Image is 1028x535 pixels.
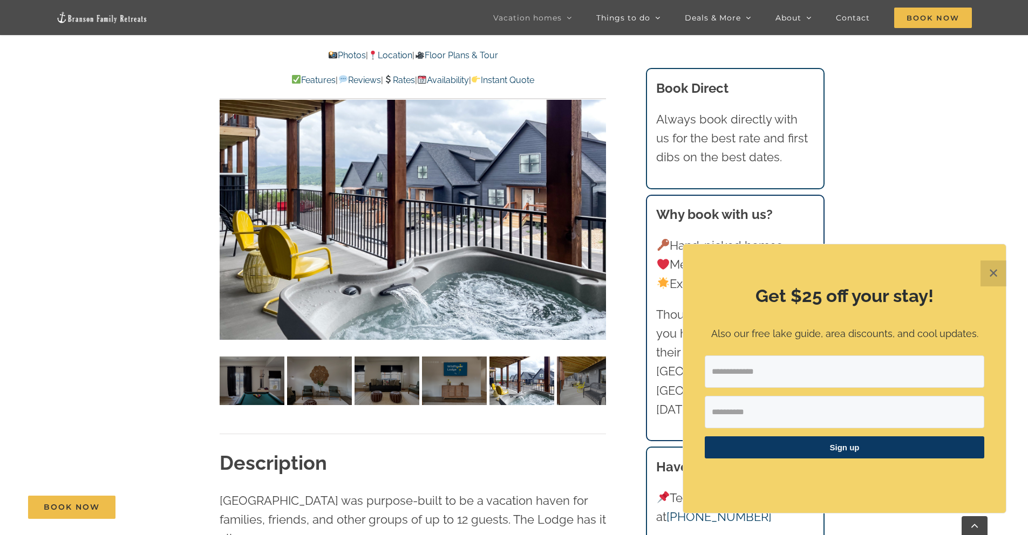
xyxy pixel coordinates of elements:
[596,14,650,22] span: Things to do
[705,284,984,308] h2: Get $25 off your stay!
[775,14,801,22] span: About
[287,356,352,405] img: 08-Wildflower-Lodge-at-Table-Rock-Lake-Branson-Family-Retreats-vacation-home-rental-1120-scaled.j...
[705,436,984,458] button: Sign up
[416,51,424,59] img: 🎥
[685,14,741,22] span: Deals & More
[328,50,366,60] a: Photos
[493,14,562,22] span: Vacation homes
[338,75,380,85] a: Reviews
[28,496,115,519] a: Book Now
[656,205,814,224] h3: Why book with us?
[705,326,984,342] p: Also our free lake guide, area discounts, and cool updates.
[657,277,669,289] img: 🌟
[292,75,301,84] img: ✅
[369,51,377,59] img: 📍
[220,73,606,87] p: | | | |
[471,75,534,85] a: Instant Quote
[489,356,554,405] img: 09-Wildflower-Lodge-lake-view-vacation-rental-1121-scaled.jpg-nggid041312-ngg0dyn-120x90-00f0w010...
[657,239,669,251] img: 🔑
[368,50,412,60] a: Location
[383,75,415,85] a: Rates
[705,396,984,428] input: First Name
[656,80,729,96] b: Book Direct
[657,491,669,503] img: 📌
[339,75,348,84] img: 💬
[414,50,498,60] a: Floor Plans & Tour
[657,258,669,270] img: ❤️
[656,110,814,167] p: Always book directly with us for the best rate and first dibs on the best dates.
[836,14,870,22] span: Contact
[44,503,100,512] span: Book Now
[220,356,284,405] img: 08-Wildflower-Lodge-at-Table-Rock-Lake-Branson-Family-Retreats-vacation-home-rental-1107-scaled.j...
[656,236,814,293] p: Hand-picked homes Memorable vacations Exceptional experience
[557,356,622,405] img: 09-Wildflower-Lodge-lake-view-vacation-rental-1122-scaled.jpg-nggid041313-ngg0dyn-120x90-00f0w010...
[329,51,337,59] img: 📸
[656,459,763,475] strong: Have a question?
[705,472,984,483] p: ​
[472,75,480,84] img: 👉
[705,355,984,388] input: Email Address
[417,75,469,85] a: Availability
[418,75,426,84] img: 📆
[355,356,419,405] img: 08-Wildflower-Lodge-at-Table-Rock-Lake-Branson-Family-Retreats-vacation-home-rental-1121-scaled.j...
[656,305,814,419] p: Thousands of families like you have trusted us with their vacations to [GEOGRAPHIC_DATA] and [GEO...
[422,356,487,405] img: 08-Wildflower-Lodge-at-Table-Rock-Lake-Branson-Family-Retreats-vacation-home-rental-1122-Edit-sca...
[291,75,336,85] a: Features
[656,489,814,526] p: Text us at
[220,451,327,474] strong: Description
[981,260,1006,286] button: Close
[56,11,148,24] img: Branson Family Retreats Logo
[384,75,392,84] img: 💲
[220,49,606,63] p: | |
[894,8,972,28] span: Book Now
